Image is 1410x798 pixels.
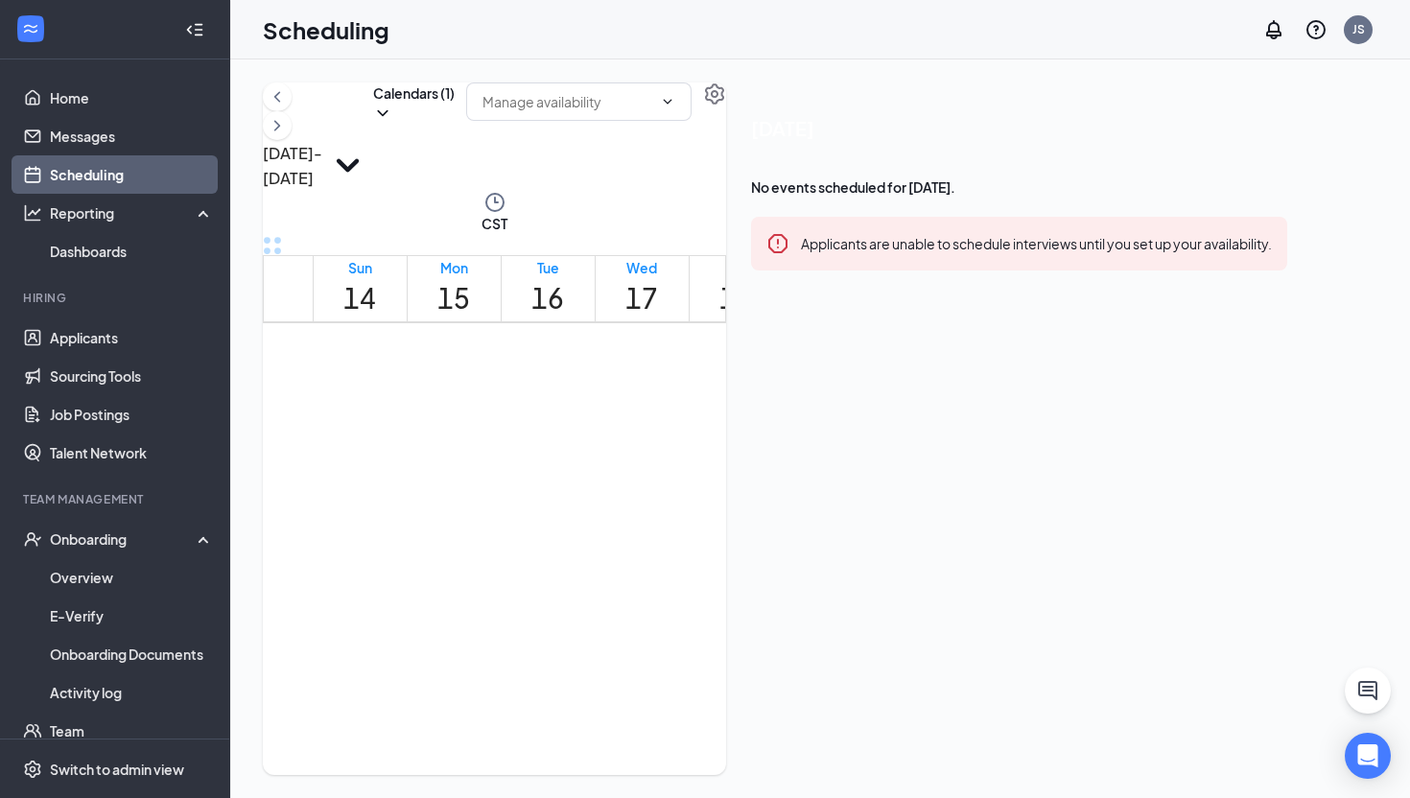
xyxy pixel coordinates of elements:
svg: Error [766,232,789,255]
a: Dashboards [50,232,214,270]
div: Applicants are unable to schedule interviews until you set up your availability. [801,232,1272,253]
a: Sourcing Tools [50,357,214,395]
svg: SmallChevronDown [322,140,373,191]
svg: UserCheck [23,529,42,549]
svg: Notifications [1262,18,1285,41]
a: Scheduling [50,155,214,194]
div: Thu [719,258,752,277]
button: ChevronLeft [263,82,292,111]
h1: 15 [437,277,470,319]
h1: 18 [719,277,752,319]
span: [DATE] [751,113,1287,143]
svg: WorkstreamLogo [21,19,40,38]
a: Talent Network [50,434,214,472]
a: September 17, 2025 [622,256,662,321]
a: September 15, 2025 [434,256,474,321]
a: Home [50,79,214,117]
button: Calendars (1)ChevronDown [373,82,455,123]
div: Sun [343,258,376,277]
svg: QuestionInfo [1304,18,1328,41]
svg: Settings [703,82,726,106]
span: No events scheduled for [DATE]. [751,176,1287,198]
svg: ChevronDown [660,94,675,109]
svg: Analysis [23,203,42,223]
a: September 14, 2025 [340,256,380,321]
div: Team Management [23,491,210,507]
h1: 17 [625,277,658,319]
button: ChevronRight [263,111,292,140]
svg: Collapse [185,20,204,39]
svg: Clock [483,191,506,214]
svg: ChevronRight [268,114,287,137]
span: CST [482,214,507,233]
svg: ChevronDown [373,104,392,123]
div: Onboarding [50,529,198,549]
div: Open Intercom Messenger [1345,733,1391,779]
div: JS [1352,21,1365,37]
a: Overview [50,558,214,597]
button: ChatActive [1345,668,1391,714]
a: E-Verify [50,597,214,635]
a: September 18, 2025 [716,256,756,321]
a: Team [50,712,214,750]
svg: ChevronLeft [268,85,287,108]
div: Switch to admin view [50,760,184,779]
div: Tue [531,258,564,277]
div: Reporting [50,203,215,223]
a: Settings [703,82,726,191]
svg: ChatActive [1356,679,1379,702]
div: Wed [625,258,658,277]
h1: 14 [343,277,376,319]
svg: Settings [23,760,42,779]
h1: 16 [531,277,564,319]
a: Applicants [50,318,214,357]
div: Mon [437,258,470,277]
a: Activity log [50,673,214,712]
a: Messages [50,117,214,155]
a: September 16, 2025 [528,256,568,321]
h1: Scheduling [263,13,389,46]
a: Job Postings [50,395,214,434]
input: Manage availability [482,91,652,112]
a: Onboarding Documents [50,635,214,673]
div: Hiring [23,290,210,306]
h3: [DATE] - [DATE] [263,141,322,190]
